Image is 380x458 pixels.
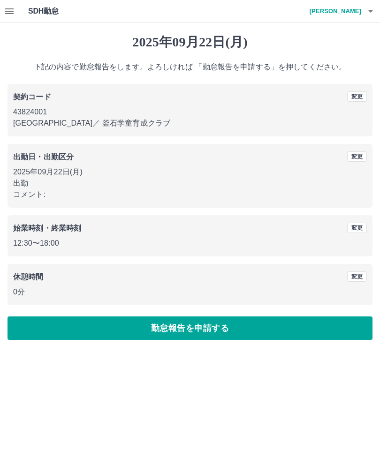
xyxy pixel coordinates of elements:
b: 出勤日・出勤区分 [13,153,74,161]
p: 43824001 [13,106,367,118]
p: 12:30 〜 18:00 [13,238,367,249]
b: 始業時刻・終業時刻 [13,224,81,232]
button: 変更 [347,151,367,162]
b: 契約コード [13,93,51,101]
p: 2025年09月22日(月) [13,166,367,178]
p: [GEOGRAPHIC_DATA] ／ 釜石学童育成クラブ [13,118,367,129]
button: 勤怠報告を申請する [8,316,372,340]
b: 休憩時間 [13,273,44,281]
h1: 2025年09月22日(月) [8,34,372,50]
p: 0分 [13,286,367,298]
p: 出勤 [13,178,367,189]
p: 下記の内容で勤怠報告をします。よろしければ 「勤怠報告を申請する」を押してください。 [8,61,372,73]
button: 変更 [347,91,367,102]
p: コメント: [13,189,367,200]
button: 変更 [347,271,367,282]
button: 変更 [347,223,367,233]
